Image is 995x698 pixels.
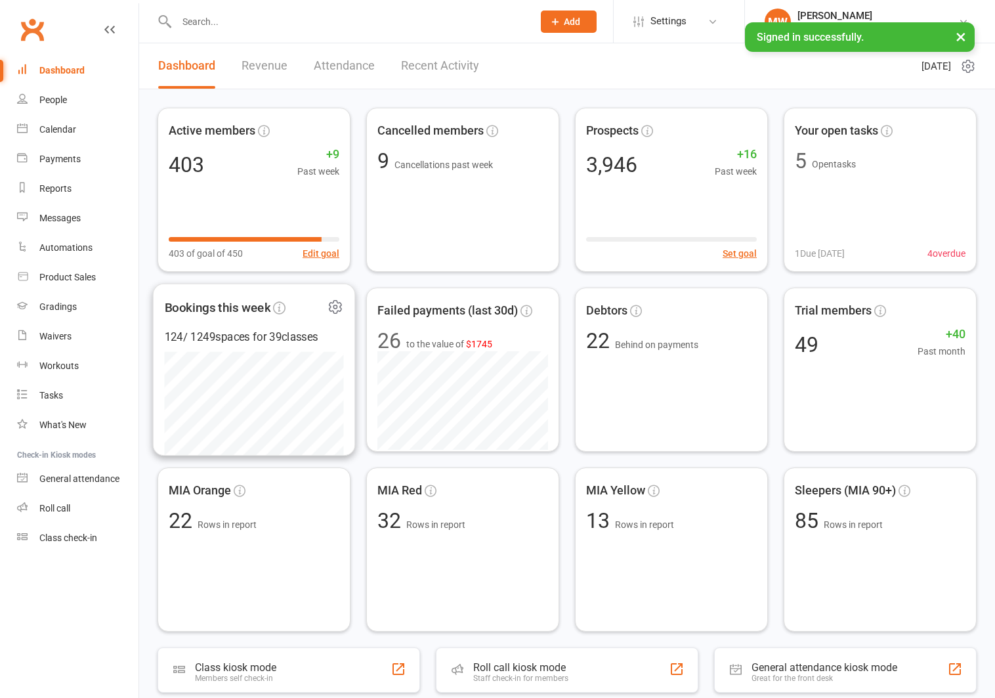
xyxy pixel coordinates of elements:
div: [PERSON_NAME] [797,10,958,22]
div: Reports [39,183,72,194]
a: Dashboard [158,43,215,89]
a: Messages [17,204,138,233]
a: Dashboard [17,56,138,85]
a: Class kiosk mode [17,523,138,553]
a: General attendance kiosk mode [17,464,138,494]
div: Roll call kiosk mode [473,661,568,674]
div: Class check-in [39,533,97,543]
span: Trial members [795,301,872,320]
span: Cancelled members [377,121,484,141]
span: 32 [377,508,406,533]
span: 13 [586,508,615,533]
a: Product Sales [17,263,138,292]
div: What's New [39,420,87,430]
div: Product Sales [39,272,96,282]
a: Workouts [17,351,138,381]
span: Open tasks [812,159,856,169]
span: MIA Yellow [586,481,645,500]
a: Recent Activity [401,43,479,89]
div: 3,946 [586,154,637,175]
div: 124 / 1249 spaces for 39 classes [165,328,344,346]
span: Rows in report [824,519,883,530]
span: +16 [715,145,757,164]
div: Dashboard [39,65,85,76]
span: 9 [377,148,394,173]
button: Set goal [723,246,757,261]
span: Prospects [586,121,639,141]
span: Debtors [586,301,627,320]
button: Edit goal [303,246,339,261]
span: Settings [650,7,687,36]
span: MIA Red [377,481,422,500]
span: Past week [715,164,757,179]
span: 22 [169,508,198,533]
a: Roll call [17,494,138,523]
div: Messages [39,213,81,223]
div: Automations [39,242,93,253]
span: 1 Due [DATE] [795,246,845,261]
span: Active members [169,121,255,141]
span: Cancellations past week [394,160,493,170]
div: 26 [377,330,401,351]
span: 4 overdue [927,246,965,261]
a: What's New [17,410,138,440]
span: Rows in report [198,519,257,530]
a: Payments [17,144,138,174]
span: to the value of [406,337,492,351]
span: +9 [297,145,339,164]
button: × [949,22,973,51]
a: Calendar [17,115,138,144]
div: MW [765,9,791,35]
div: Staff check-in for members [473,674,568,683]
span: Rows in report [615,519,674,530]
div: General attendance [39,473,119,484]
div: 49 [795,334,818,355]
span: Bookings this week [165,297,271,317]
div: 5 [795,150,807,171]
span: Add [564,16,580,27]
a: Attendance [314,43,375,89]
span: Past month [918,344,965,359]
div: Payments [39,154,81,164]
a: Gradings [17,292,138,322]
span: +40 [918,325,965,344]
div: Waivers [39,331,72,341]
span: Your open tasks [795,121,878,141]
div: Roll call [39,503,70,513]
button: Add [541,11,597,33]
div: Gradings [39,301,77,312]
span: Rows in report [406,519,465,530]
a: Tasks [17,381,138,410]
span: 403 of goal of 450 [169,246,243,261]
span: [DATE] [921,58,951,74]
input: Search... [173,12,524,31]
span: 22 [586,328,615,353]
span: $1745 [466,339,492,349]
span: Past week [297,164,339,179]
div: Urban Muaythai - [GEOGRAPHIC_DATA] [797,22,958,33]
div: People [39,95,67,105]
a: People [17,85,138,115]
span: Signed in successfully. [757,31,864,43]
div: Calendar [39,124,76,135]
a: Reports [17,174,138,204]
div: Class kiosk mode [195,661,276,674]
div: Members self check-in [195,674,276,683]
span: Behind on payments [615,339,698,350]
div: Great for the front desk [752,674,897,683]
span: Sleepers (MIA 90+) [795,481,896,500]
a: Revenue [242,43,287,89]
a: Waivers [17,322,138,351]
span: 85 [795,508,824,533]
div: Tasks [39,390,63,401]
div: 403 [169,154,204,175]
div: General attendance kiosk mode [752,661,897,674]
span: MIA Orange [169,481,231,500]
div: Workouts [39,360,79,371]
span: Failed payments (last 30d) [377,301,518,320]
a: Automations [17,233,138,263]
a: Clubworx [16,13,49,46]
